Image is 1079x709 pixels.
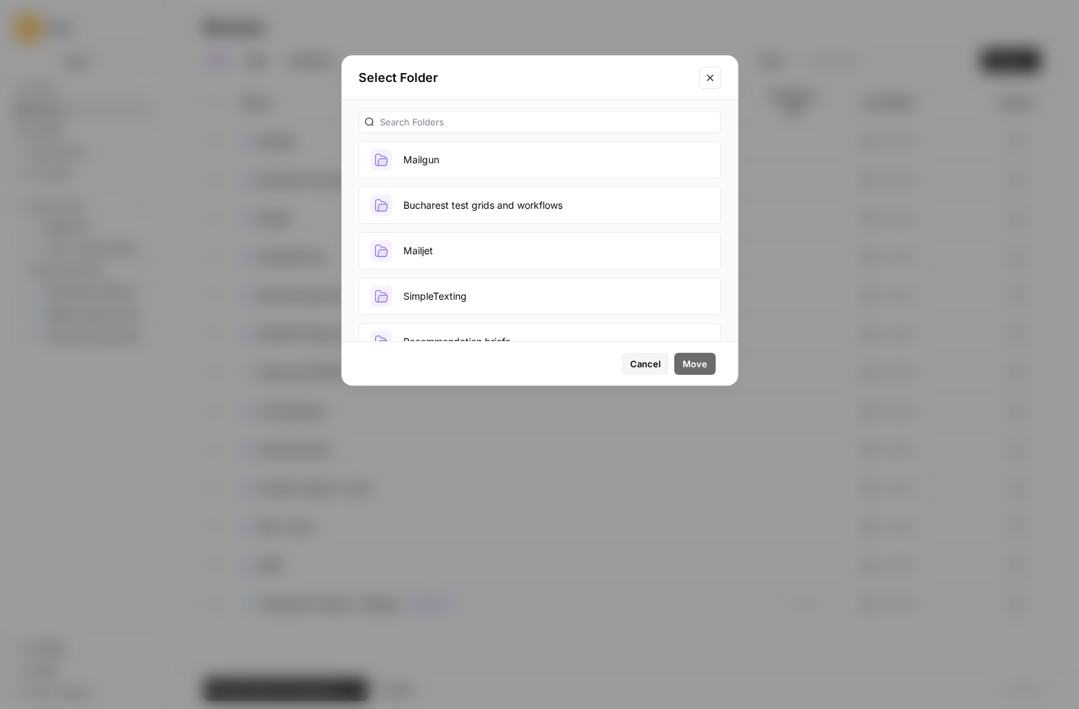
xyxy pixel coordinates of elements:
button: Close modal [699,67,721,89]
span: Move [683,357,707,371]
button: Recommendation briefs [359,323,721,360]
button: Move [674,353,716,375]
span: Cancel [630,357,660,371]
h2: Select Folder [359,68,691,88]
button: Cancel [622,353,669,375]
button: Bucharest test grids and workflows [359,187,721,224]
button: SimpleTexting [359,278,721,315]
button: Mailjet [359,232,721,269]
button: Mailgun [359,141,721,178]
input: Search Folders [380,115,715,129]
